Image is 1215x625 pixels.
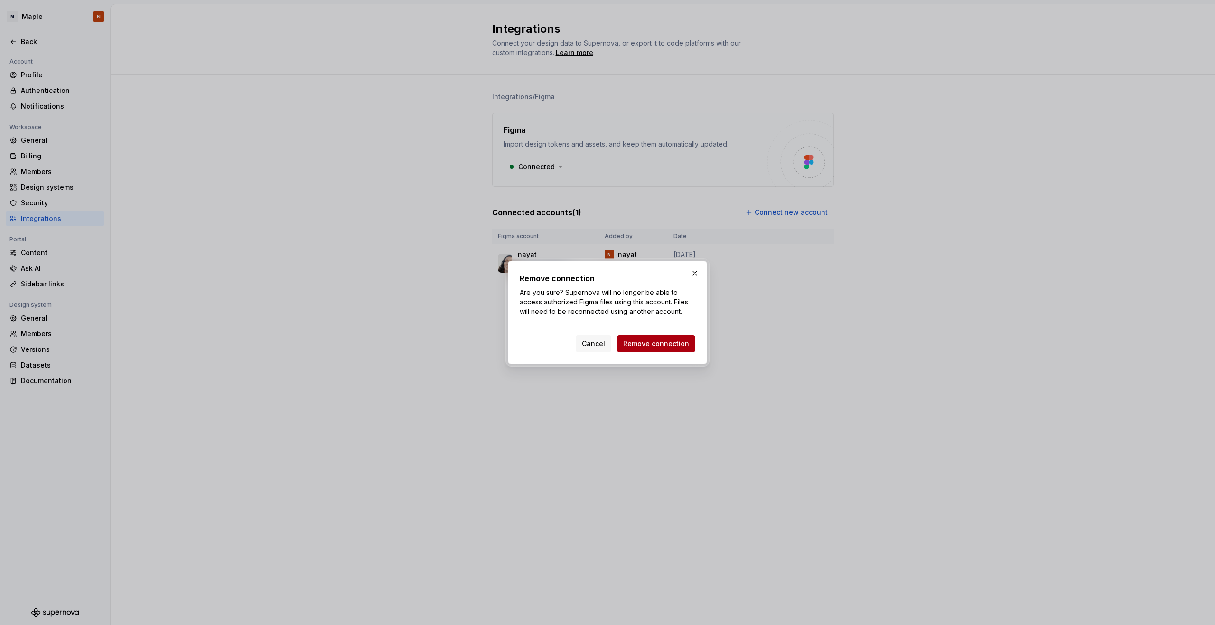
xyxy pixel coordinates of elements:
[520,288,695,316] p: Are you sure? Supernova will no longer be able to access authorized Figma files using this accoun...
[576,335,611,352] button: Cancel
[617,335,695,352] button: Remove connection
[623,339,689,349] span: Remove connection
[520,273,695,284] h2: Remove connection
[582,339,605,349] span: Cancel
